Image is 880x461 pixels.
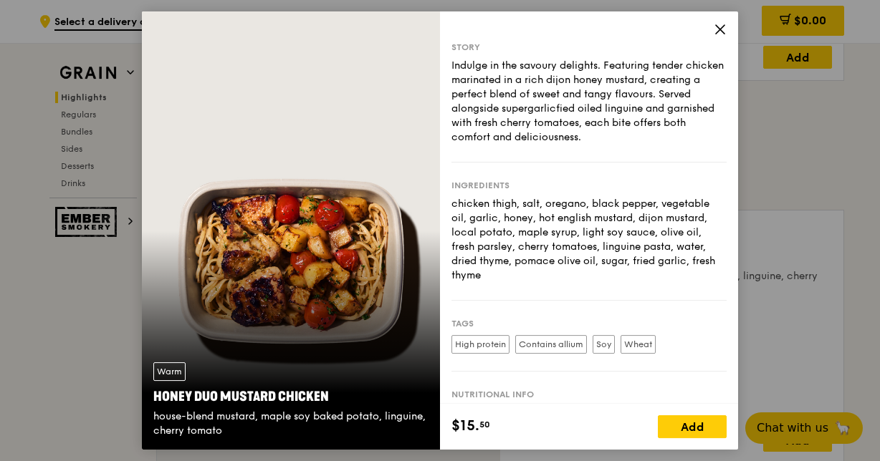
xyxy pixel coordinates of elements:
div: Indulge in the savoury delights. Featuring tender chicken marinated in a rich dijon honey mustard... [451,59,727,145]
div: Warm [153,362,186,381]
div: Story [451,42,727,53]
div: Honey Duo Mustard Chicken [153,387,429,407]
span: 50 [479,419,490,430]
div: Nutritional info [451,389,727,400]
div: chicken thigh, salt, oregano, black pepper, vegetable oil, garlic, honey, hot english mustard, di... [451,197,727,283]
div: Ingredients [451,180,727,191]
div: Add [658,415,727,438]
span: $15. [451,415,479,437]
label: High protein [451,335,510,354]
label: Contains allium [515,335,587,354]
label: Wheat [621,335,656,354]
div: Tags [451,318,727,329]
label: Soy [593,335,615,354]
div: house-blend mustard, maple soy baked potato, linguine, cherry tomato [153,409,429,438]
